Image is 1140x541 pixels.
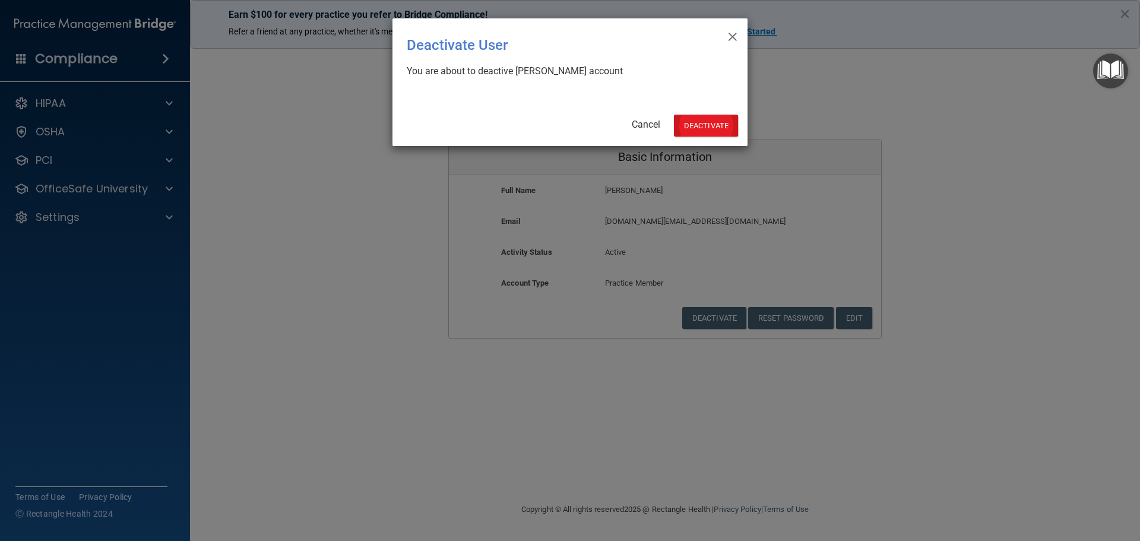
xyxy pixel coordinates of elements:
[1093,53,1128,88] button: Open Resource Center
[727,23,738,47] span: ×
[407,65,724,78] div: You are about to deactive [PERSON_NAME] account
[407,28,685,62] div: Deactivate User
[632,119,660,130] a: Cancel
[935,457,1126,504] iframe: Drift Widget Chat Controller
[674,115,738,137] button: Deactivate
